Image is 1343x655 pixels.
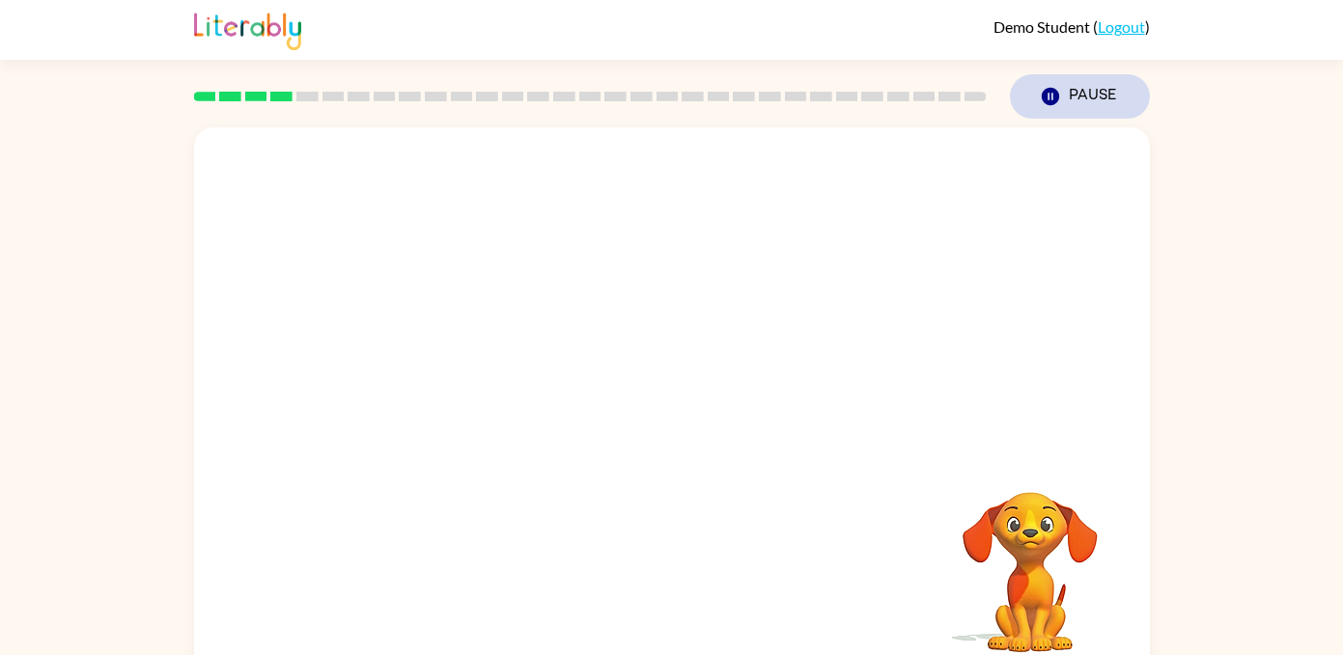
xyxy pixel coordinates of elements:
img: Literably [194,8,301,50]
div: ( ) [993,17,1150,36]
button: Pause [1010,74,1150,119]
span: Demo Student [993,17,1093,36]
video: Your browser must support playing .mp4 files to use Literably. Please try using another browser. [934,462,1127,655]
a: Logout [1098,17,1145,36]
